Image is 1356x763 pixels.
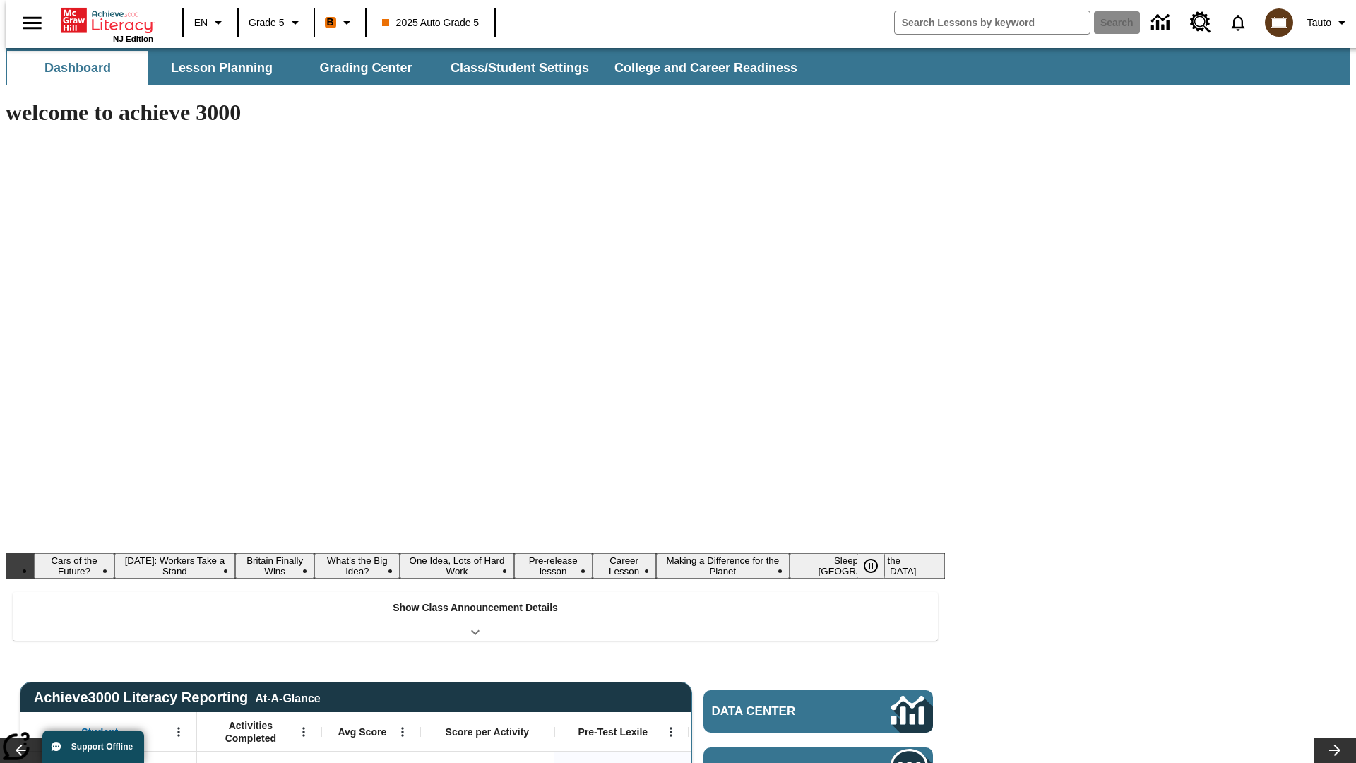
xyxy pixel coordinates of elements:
[392,721,413,743] button: Open Menu
[6,48,1350,85] div: SubNavbar
[1307,16,1331,30] span: Tauto
[703,690,933,733] a: Data Center
[295,51,436,85] button: Grading Center
[13,592,938,641] div: Show Class Announcement Details
[895,11,1090,34] input: search field
[151,51,292,85] button: Lesson Planning
[1256,4,1302,41] button: Select a new avatar
[578,726,648,738] span: Pre-Test Lexile
[593,553,656,579] button: Slide 7 Career Lesson
[293,721,314,743] button: Open Menu
[71,742,133,752] span: Support Offline
[327,13,334,31] span: B
[446,726,530,738] span: Score per Activity
[255,690,320,705] div: At-A-Glance
[81,726,118,738] span: Student
[204,719,297,745] span: Activities Completed
[11,2,53,44] button: Open side menu
[34,553,114,579] button: Slide 1 Cars of the Future?
[6,51,810,85] div: SubNavbar
[168,721,189,743] button: Open Menu
[656,553,790,579] button: Slide 8 Making a Difference for the Planet
[113,35,153,43] span: NJ Edition
[188,10,233,35] button: Language: EN, Select a language
[393,601,558,615] p: Show Class Announcement Details
[243,10,309,35] button: Grade: Grade 5, Select a grade
[603,51,809,85] button: College and Career Readiness
[1302,10,1356,35] button: Profile/Settings
[857,553,899,579] div: Pause
[790,553,945,579] button: Slide 9 Sleepless in the Animal Kingdom
[439,51,600,85] button: Class/Student Settings
[660,721,682,743] button: Open Menu
[34,690,321,706] span: Achieve3000 Literacy Reporting
[314,553,400,579] button: Slide 4 What's the Big Idea?
[6,100,945,126] h1: welcome to achieve 3000
[61,5,153,43] div: Home
[7,51,148,85] button: Dashboard
[857,553,885,579] button: Pause
[1220,4,1256,41] a: Notifications
[1265,8,1293,37] img: avatar image
[382,16,480,30] span: 2025 Auto Grade 5
[1143,4,1182,42] a: Data Center
[338,726,386,738] span: Avg Score
[249,16,285,30] span: Grade 5
[42,731,144,763] button: Support Offline
[1314,738,1356,763] button: Lesson carousel, Next
[114,553,235,579] button: Slide 2 Labor Day: Workers Take a Stand
[514,553,593,579] button: Slide 6 Pre-release lesson
[235,553,315,579] button: Slide 3 Britain Finally Wins
[61,6,153,35] a: Home
[194,16,208,30] span: EN
[319,10,361,35] button: Boost Class color is orange. Change class color
[1182,4,1220,42] a: Resource Center, Will open in new tab
[712,704,844,718] span: Data Center
[400,553,514,579] button: Slide 5 One Idea, Lots of Hard Work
